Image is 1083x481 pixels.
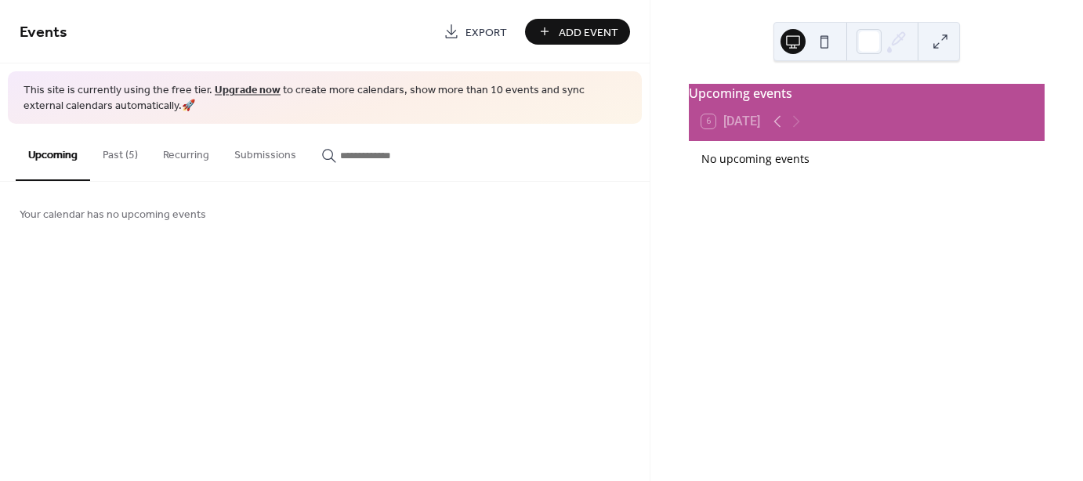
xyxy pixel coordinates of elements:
[150,124,222,179] button: Recurring
[701,150,1032,167] div: No upcoming events
[525,19,630,45] button: Add Event
[689,84,1045,103] div: Upcoming events
[215,80,281,101] a: Upgrade now
[465,24,507,41] span: Export
[90,124,150,179] button: Past (5)
[16,124,90,181] button: Upcoming
[20,17,67,48] span: Events
[222,124,309,179] button: Submissions
[24,83,626,114] span: This site is currently using the free tier. to create more calendars, show more than 10 events an...
[20,207,206,223] span: Your calendar has no upcoming events
[559,24,618,41] span: Add Event
[432,19,519,45] a: Export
